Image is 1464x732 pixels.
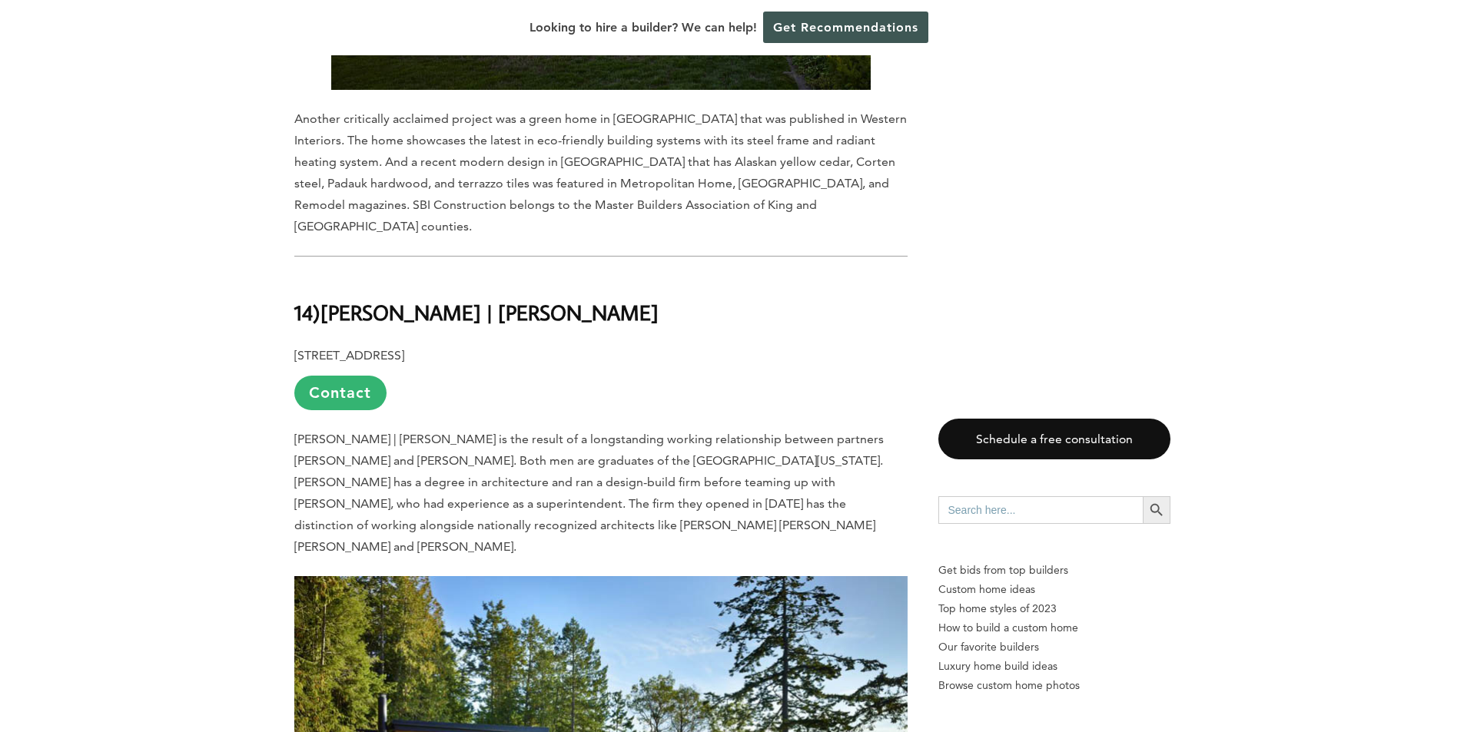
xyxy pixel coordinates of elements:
[938,580,1170,599] a: Custom home ideas
[294,345,908,410] p: [STREET_ADDRESS]
[1148,502,1165,518] svg: Search
[294,376,387,410] a: Contact
[938,638,1170,657] a: Our favorite builders
[320,299,659,326] b: [PERSON_NAME] | [PERSON_NAME]
[938,496,1143,524] input: Search here...
[938,676,1170,695] a: Browse custom home photos
[938,419,1170,459] a: Schedule a free consultation
[938,657,1170,676] a: Luxury home build ideas
[938,599,1170,618] a: Top home styles of 2023
[294,432,884,554] span: [PERSON_NAME] | [PERSON_NAME] is the result of a longstanding working relationship between partne...
[763,12,928,43] a: Get Recommendations
[1169,621,1446,714] iframe: Drift Widget Chat Controller
[294,299,320,326] b: 14)
[938,561,1170,580] p: Get bids from top builders
[294,111,907,234] span: Another critically acclaimed project was a green home in [GEOGRAPHIC_DATA] that was published in ...
[938,618,1170,638] a: How to build a custom home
